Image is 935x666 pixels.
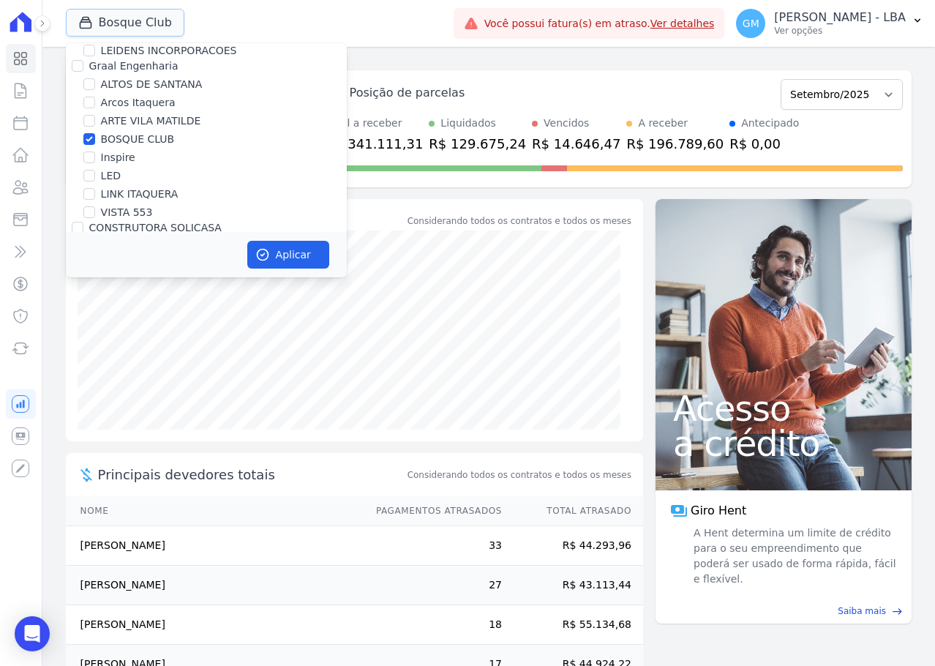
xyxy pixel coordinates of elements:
[774,25,906,37] p: Ver opções
[101,150,135,165] label: Inspire
[89,222,222,233] label: CONSTRUTORA SOLICASA
[66,566,362,605] td: [PERSON_NAME]
[626,134,724,154] div: R$ 196.789,60
[66,9,184,37] button: Bosque Club
[350,84,465,102] div: Posição de parcelas
[408,468,631,482] span: Considerando todos os contratos e todos os meses
[503,496,643,526] th: Total Atrasado
[15,616,50,651] div: Open Intercom Messenger
[362,605,503,645] td: 18
[362,566,503,605] td: 27
[89,60,179,72] label: Graal Engenharia
[673,426,894,461] span: a crédito
[101,77,203,92] label: ALTOS DE SANTANA
[544,116,589,131] div: Vencidos
[101,205,153,220] label: VISTA 553
[429,134,526,154] div: R$ 129.675,24
[101,187,179,202] label: LINK ITAQUERA
[664,605,903,618] a: Saiba mais east
[101,43,237,59] label: LEIDENS INCORPORACOES
[673,391,894,426] span: Acesso
[101,168,121,184] label: LED
[503,605,643,645] td: R$ 55.134,68
[650,18,715,29] a: Ver detalhes
[101,132,175,147] label: BOSQUE CLUB
[101,113,201,129] label: ARTE VILA MATILDE
[638,116,688,131] div: A receber
[741,116,799,131] div: Antecipado
[532,134,620,154] div: R$ 14.646,47
[66,605,362,645] td: [PERSON_NAME]
[743,18,759,29] span: GM
[326,134,424,154] div: R$ 341.111,31
[326,116,424,131] div: Total a receber
[484,16,715,31] span: Você possui fatura(s) em atraso.
[503,566,643,605] td: R$ 43.113,44
[892,606,903,617] span: east
[98,465,405,484] span: Principais devedores totais
[247,241,329,269] button: Aplicar
[408,214,631,228] div: Considerando todos os contratos e todos os meses
[729,134,799,154] div: R$ 0,00
[503,526,643,566] td: R$ 44.293,96
[440,116,496,131] div: Liquidados
[362,496,503,526] th: Pagamentos Atrasados
[691,502,746,520] span: Giro Hent
[838,605,886,618] span: Saiba mais
[774,10,906,25] p: [PERSON_NAME] - LBA
[691,525,897,587] span: A Hent determina um limite de crédito para o seu empreendimento que poderá ser usado de forma ráp...
[66,496,362,526] th: Nome
[362,526,503,566] td: 33
[724,3,935,44] button: GM [PERSON_NAME] - LBA Ver opções
[101,95,176,111] label: Arcos Itaquera
[66,526,362,566] td: [PERSON_NAME]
